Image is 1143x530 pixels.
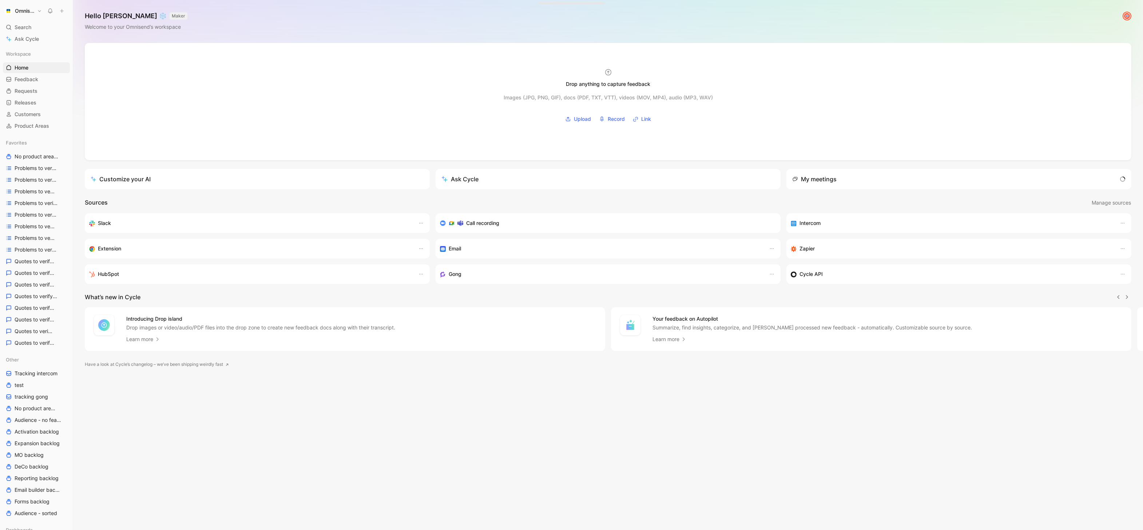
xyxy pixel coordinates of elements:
[15,293,57,300] span: Quotes to verify Email builder
[15,451,44,459] span: MO backlog
[15,211,57,218] span: Problems to verify Expansion
[3,221,70,232] a: Problems to verify Forms
[3,48,70,59] div: Workspace
[6,356,19,363] span: Other
[15,510,57,517] span: Audience - sorted
[15,393,48,400] span: tracking gong
[15,381,24,389] span: test
[466,219,499,228] h3: Call recording
[15,405,57,412] span: No product area (Unknowns)
[3,314,70,325] a: Quotes to verify Forms
[15,486,60,494] span: Email builder backlog
[652,315,972,323] h4: Your feedback on Autopilot
[3,62,70,73] a: Home
[3,508,70,519] a: Audience - sorted
[504,93,713,102] div: Images (JPG, PNG, GIF), docs (PDF, TXT, VTT), videos (MOV, MP4), audio (MP3, WAV)
[98,244,121,253] h3: Extension
[3,163,70,174] a: Problems to verify Activation
[3,380,70,391] a: test
[3,256,70,267] a: Quotes to verify Activation
[3,279,70,290] a: Quotes to verify DeCo
[440,219,770,228] div: Record & transcribe meetings from Zoom, Meet & Teams.
[3,22,70,33] div: Search
[449,270,461,278] h3: Gong
[15,440,60,447] span: Expansion backlog
[15,176,57,183] span: Problems to verify Audience
[15,246,57,253] span: Problems to verify Reporting
[15,99,36,106] span: Releases
[3,438,70,449] a: Expansion backlog
[15,223,56,230] span: Problems to verify Forms
[799,270,823,278] h3: Cycle API
[5,7,12,15] img: Omnisend
[3,484,70,495] a: Email builder backlog
[3,86,70,96] a: Requests
[440,270,762,278] div: Capture feedback from your incoming calls
[563,114,594,124] button: Upload
[436,169,781,189] button: Ask Cycle
[441,175,479,183] div: Ask Cycle
[566,80,650,88] div: Drop anything to capture feedback
[630,114,654,124] button: Link
[15,8,34,14] h1: Omnisend
[98,270,119,278] h3: HubSpot
[85,12,187,20] h1: Hello [PERSON_NAME] ❄️
[15,370,57,377] span: Tracking intercom
[3,403,70,414] a: No product area (Unknowns)
[15,87,37,95] span: Requests
[3,354,70,519] div: OtherTracking intercomtesttracking gongNo product area (Unknowns)Audience - no feature tagActivat...
[3,233,70,244] a: Problems to verify MO
[440,244,762,253] div: Forward emails to your feedback inbox
[3,354,70,365] div: Other
[15,165,57,172] span: Problems to verify Activation
[574,115,591,123] span: Upload
[85,23,187,31] div: Welcome to your Omnisend’s workspace
[3,97,70,108] a: Releases
[3,450,70,460] a: MO backlog
[3,415,70,426] a: Audience - no feature tag
[3,426,70,437] a: Activation backlog
[799,219,821,228] h3: Intercom
[3,74,70,85] a: Feedback
[15,304,56,312] span: Quotes to verify Expansion
[1091,198,1131,207] button: Manage sources
[3,391,70,402] a: tracking gong
[126,335,160,344] a: Learn more
[15,35,39,43] span: Ask Cycle
[15,498,49,505] span: Forms backlog
[15,199,58,207] span: Problems to verify Email Builder
[792,175,837,183] div: My meetings
[596,114,627,124] button: Record
[15,64,28,71] span: Home
[85,361,229,368] a: Have a look at Cycle’s changelog – we’ve been shipping weirdly fast
[3,368,70,379] a: Tracking intercom
[3,120,70,131] a: Product Areas
[15,188,56,195] span: Problems to verify DeCo
[15,111,41,118] span: Customers
[15,316,55,323] span: Quotes to verify Forms
[3,151,70,162] a: No product area (Unknowns)
[652,335,687,344] a: Learn more
[15,475,59,482] span: Reporting backlog
[3,186,70,197] a: Problems to verify DeCo
[15,258,56,265] span: Quotes to verify Activation
[652,324,972,331] p: Summarize, find insights, categorize, and [PERSON_NAME] processed new feedback - automatically. C...
[126,315,395,323] h4: Introducing Drop island
[3,109,70,120] a: Customers
[3,174,70,185] a: Problems to verify Audience
[3,291,70,302] a: Quotes to verify Email builder
[1092,198,1131,207] span: Manage sources
[3,473,70,484] a: Reporting backlog
[15,23,31,32] span: Search
[6,139,27,146] span: Favorites
[15,339,56,347] span: Quotes to verify Reporting
[15,269,56,277] span: Quotes to verify Audience
[3,337,70,348] a: Quotes to verify Reporting
[799,244,815,253] h3: Zapier
[85,169,430,189] a: Customize your AI
[641,115,651,123] span: Link
[3,461,70,472] a: DeCo backlog
[791,219,1112,228] div: Sync your customers, send feedback and get updates in Intercom
[91,175,151,183] div: Customize your AI
[15,234,55,242] span: Problems to verify MO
